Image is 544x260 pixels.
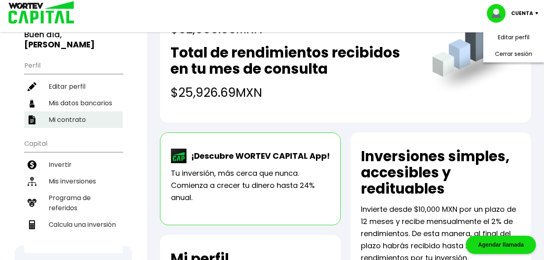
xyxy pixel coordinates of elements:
img: inversiones-icon.6695dc30.svg [28,177,36,186]
a: Mis datos bancarios [24,95,123,111]
img: editar-icon.952d3147.svg [28,82,36,91]
ul: Capital [24,134,123,253]
ul: Perfil [24,56,123,128]
div: Agendar llamada [466,236,536,254]
img: recomiendanos-icon.9b8e9327.svg [28,198,36,207]
img: profile-image [487,4,511,23]
a: Mi contrato [24,111,123,128]
a: Editar perfil [24,78,123,95]
img: calculadora-icon.17d418c4.svg [28,220,36,229]
h3: Buen día, [24,30,123,50]
img: invertir-icon.b3b967d7.svg [28,160,36,169]
p: ¡Descubre WORTEV CAPITAL App! [187,150,330,162]
a: Programa de referidos [24,190,123,216]
b: [PERSON_NAME] [24,39,95,50]
img: contrato-icon.f2db500c.svg [28,115,36,124]
img: grafica.516fef24.png [429,4,521,96]
a: Invertir [24,156,123,173]
img: icon-down [533,12,544,15]
img: wortev-capital-app-icon [171,149,187,163]
a: Calcula una inversión [24,216,123,233]
h2: Inversiones simples, accesibles y redituables [361,148,521,197]
h4: $25,926.69 MXN [171,83,416,102]
a: Editar perfil [498,33,529,42]
img: datos-icon.10cf9172.svg [28,99,36,108]
h2: Total de rendimientos recibidos en tu mes de consulta [171,45,416,77]
p: Tu inversión, más cerca que nunca. Comienza a crecer tu dinero hasta 24% anual. [171,167,330,204]
a: Mis inversiones [24,173,123,190]
p: Cuenta [511,7,533,19]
